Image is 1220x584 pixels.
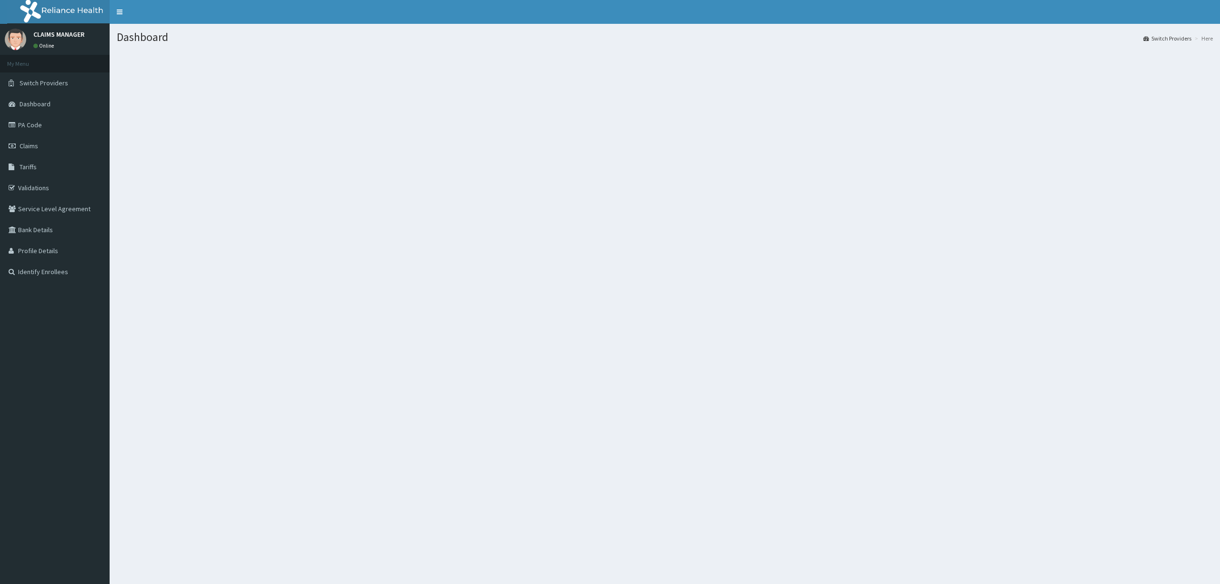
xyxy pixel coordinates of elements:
[33,31,84,38] p: CLAIMS MANAGER
[33,42,56,49] a: Online
[20,142,38,150] span: Claims
[20,79,68,87] span: Switch Providers
[1192,34,1213,42] li: Here
[20,163,37,171] span: Tariffs
[5,29,26,50] img: User Image
[117,31,1213,43] h1: Dashboard
[20,100,51,108] span: Dashboard
[1143,34,1191,42] a: Switch Providers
